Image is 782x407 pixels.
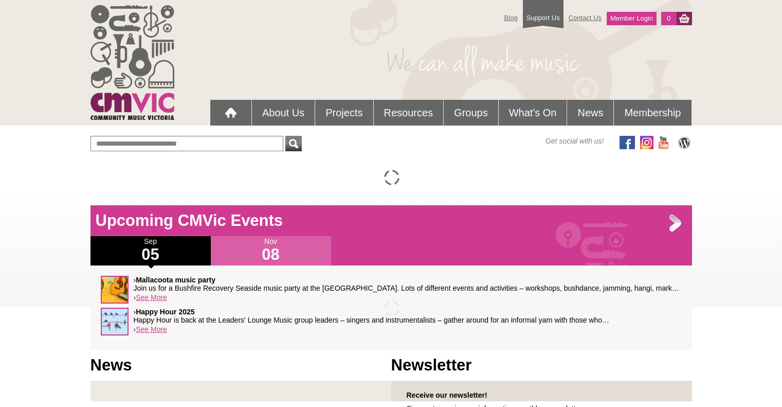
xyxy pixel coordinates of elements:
a: Projects [315,100,373,126]
img: cmvic_logo.png [90,5,174,120]
h1: Newsletter [391,355,692,376]
a: 0 [661,12,676,25]
span: Get social with us! [545,136,604,146]
p: › Join us for a Bushfire Recovery Seaside music party at the [GEOGRAPHIC_DATA]. Lots of different... [134,276,682,292]
a: Contact Us [563,9,607,27]
div: › [101,308,682,340]
a: Blog [499,9,523,27]
a: See More [136,325,167,333]
a: Membership [614,100,691,126]
a: News [567,100,613,126]
p: › Happy Hour is back at the Leaders' Lounge Music group leaders – singers and instrumentalists – ... [134,308,682,324]
strong: Mallacoota music party [136,276,215,284]
a: Resources [374,100,444,126]
a: Member Login [607,12,657,25]
a: Groups [444,100,498,126]
img: CMVic Blog [677,136,692,149]
img: Happy_Hour_sq.jpg [101,308,129,335]
strong: Receive our newsletter! [407,391,487,399]
a: See More [136,293,167,302]
div: Nov [211,236,331,266]
img: SqueezeSucknPluck-sq.jpg [101,276,129,304]
strong: Happy Hour 2025 [136,308,194,316]
div: › [101,276,682,308]
a: About Us [252,100,315,126]
h1: News [90,355,391,376]
h1: 05 [90,246,211,263]
img: icon-instagram.png [640,136,653,149]
div: Sep [90,236,211,266]
h1: Upcoming CMVic Events [90,210,692,231]
a: What's On [499,100,567,126]
h1: 08 [211,246,331,263]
